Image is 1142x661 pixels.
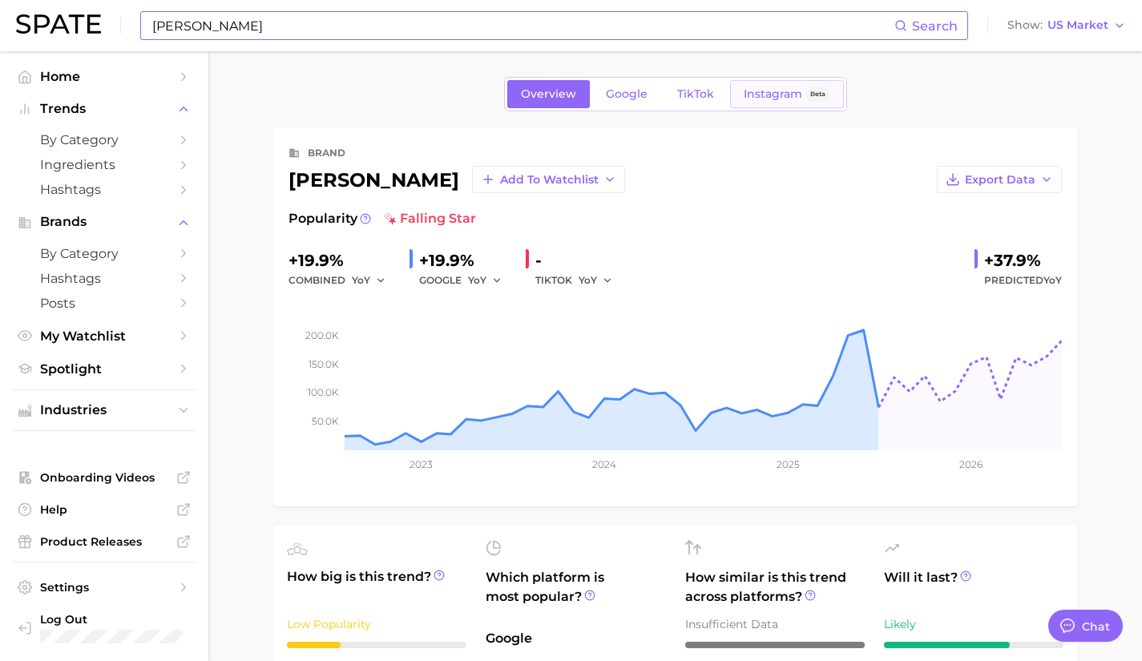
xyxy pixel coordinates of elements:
span: US Market [1047,21,1108,30]
span: Spotlight [40,361,168,377]
span: Help [40,502,168,517]
button: Brands [13,210,196,234]
span: Export Data [965,173,1035,187]
tspan: 2026 [959,458,983,470]
span: falling star [384,209,476,228]
img: falling star [384,212,397,225]
a: by Category [13,127,196,152]
span: My Watchlist [40,328,168,344]
span: TikTok [677,87,714,101]
span: Which platform is most popular? [486,568,665,621]
span: Posts [40,296,168,311]
div: 7 / 10 [884,642,1063,648]
a: Product Releases [13,530,196,554]
a: Onboarding Videos [13,466,196,490]
a: Hashtags [13,177,196,202]
a: Settings [13,575,196,599]
tspan: 2024 [592,458,616,470]
button: YoY [579,271,613,290]
span: Show [1007,21,1043,30]
a: Log out. Currently logged in with e-mail nuria@godwinretailgroup.com. [13,607,196,648]
div: brand [308,143,345,163]
div: TIKTOK [535,271,623,290]
span: Ingredients [40,157,168,172]
span: Google [606,87,648,101]
span: Will it last? [884,568,1063,607]
span: How big is this trend? [287,567,466,607]
a: InstagramBeta [730,80,844,108]
a: My Watchlist [13,324,196,349]
span: Overview [521,87,576,101]
button: Trends [13,97,196,121]
div: – / 10 [685,642,865,648]
a: Ingredients [13,152,196,177]
span: Home [40,69,168,84]
span: Google [486,629,665,648]
a: Overview [507,80,590,108]
span: Industries [40,403,168,417]
div: +37.9% [984,248,1062,273]
span: YoY [468,273,486,287]
span: Trends [40,102,168,116]
img: SPATE [16,14,101,34]
a: TikTok [664,80,728,108]
a: by Category [13,241,196,266]
div: Likely [884,615,1063,634]
span: How similar is this trend across platforms? [685,568,865,607]
span: Add to Watchlist [500,173,599,187]
span: Hashtags [40,182,168,197]
div: - [535,248,623,273]
span: Onboarding Videos [40,470,168,485]
span: by Category [40,132,168,147]
a: Posts [13,291,196,316]
span: Beta [810,87,825,101]
span: Popularity [289,209,357,228]
tspan: 2025 [777,458,800,470]
button: YoY [352,271,386,290]
a: Help [13,498,196,522]
span: Hashtags [40,271,168,286]
a: Spotlight [13,357,196,381]
div: [PERSON_NAME] [289,166,625,193]
div: GOOGLE [419,271,513,290]
button: Industries [13,398,196,422]
div: +19.9% [419,248,513,273]
div: Low Popularity [287,615,466,634]
button: Export Data [937,166,1062,193]
input: Search here for a brand, industry, or ingredient [151,12,894,39]
span: Instagram [744,87,802,101]
a: Hashtags [13,266,196,291]
div: Insufficient Data [685,615,865,634]
button: Add to Watchlist [472,166,625,193]
span: YoY [1043,274,1062,286]
tspan: 2023 [410,458,433,470]
div: +19.9% [289,248,397,273]
span: Product Releases [40,534,168,549]
span: Brands [40,215,168,229]
div: 3 / 10 [287,642,466,648]
a: Google [592,80,661,108]
a: Home [13,64,196,89]
div: combined [289,271,397,290]
span: Log Out [40,612,213,627]
button: YoY [468,271,502,290]
span: YoY [579,273,597,287]
button: ShowUS Market [1003,15,1130,36]
span: Search [912,18,958,34]
span: YoY [352,273,370,287]
span: Predicted [984,271,1062,290]
span: by Category [40,246,168,261]
span: Settings [40,580,168,594]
